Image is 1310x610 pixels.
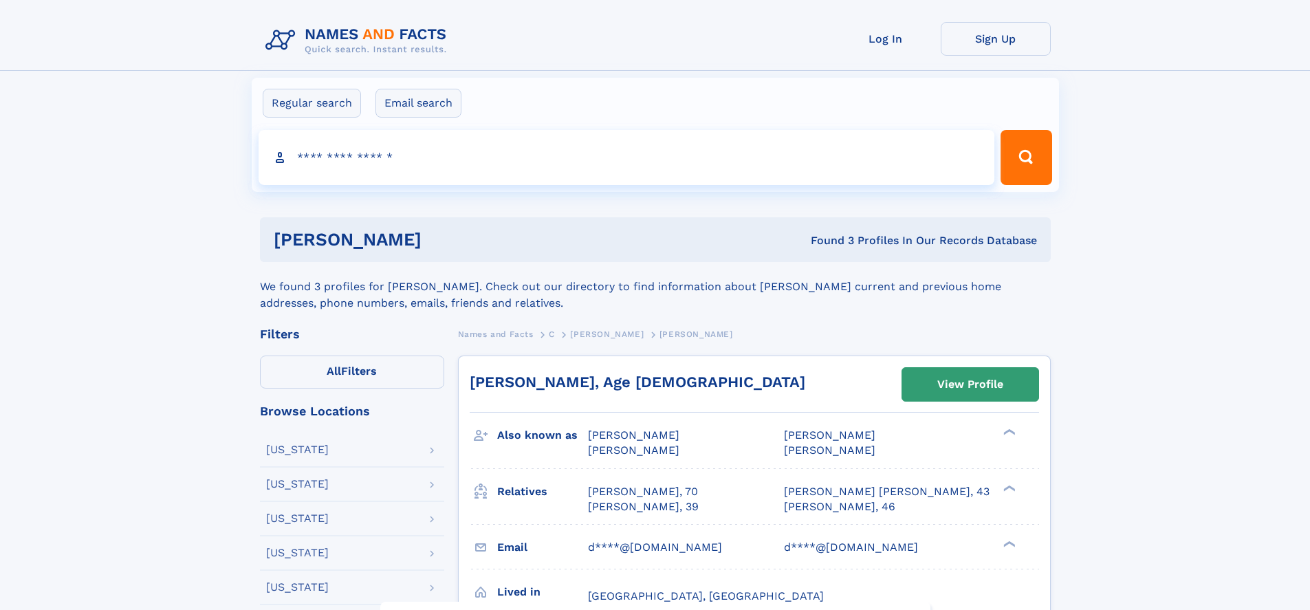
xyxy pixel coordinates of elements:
div: View Profile [937,369,1003,400]
div: ❯ [1000,483,1016,492]
span: [PERSON_NAME] [784,428,875,442]
a: Log In [831,22,941,56]
div: [US_STATE] [266,444,329,455]
label: Regular search [263,89,361,118]
span: [PERSON_NAME] [570,329,644,339]
input: search input [259,130,995,185]
a: [PERSON_NAME], 39 [588,499,699,514]
span: [PERSON_NAME] [588,428,679,442]
label: Email search [375,89,461,118]
span: [GEOGRAPHIC_DATA], [GEOGRAPHIC_DATA] [588,589,824,602]
a: [PERSON_NAME], 70 [588,484,698,499]
a: [PERSON_NAME] [PERSON_NAME], 43 [784,484,990,499]
div: [US_STATE] [266,582,329,593]
h1: [PERSON_NAME] [274,231,616,248]
div: ❯ [1000,539,1016,548]
span: [PERSON_NAME] [784,444,875,457]
a: C [549,325,555,342]
a: [PERSON_NAME] [570,325,644,342]
div: We found 3 profiles for [PERSON_NAME]. Check out our directory to find information about [PERSON_... [260,262,1051,312]
div: [US_STATE] [266,513,329,524]
a: Sign Up [941,22,1051,56]
h3: Also known as [497,424,588,447]
a: [PERSON_NAME], Age [DEMOGRAPHIC_DATA] [470,373,805,391]
a: [PERSON_NAME], 46 [784,499,895,514]
div: [US_STATE] [266,479,329,490]
button: Search Button [1001,130,1051,185]
div: [US_STATE] [266,547,329,558]
span: C [549,329,555,339]
a: Names and Facts [458,325,534,342]
div: Browse Locations [260,405,444,417]
span: [PERSON_NAME] [659,329,733,339]
span: [PERSON_NAME] [588,444,679,457]
label: Filters [260,356,444,389]
span: All [327,364,341,378]
h3: Relatives [497,480,588,503]
img: Logo Names and Facts [260,22,458,59]
h3: Lived in [497,580,588,604]
h3: Email [497,536,588,559]
div: ❯ [1000,428,1016,437]
div: Filters [260,328,444,340]
a: View Profile [902,368,1038,401]
div: Found 3 Profiles In Our Records Database [616,233,1037,248]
